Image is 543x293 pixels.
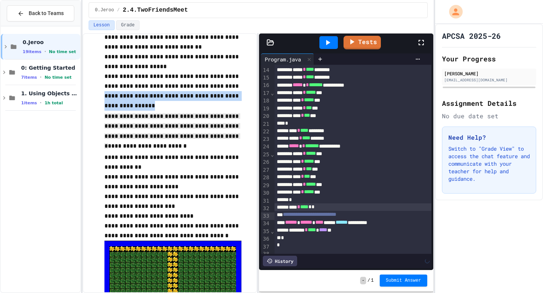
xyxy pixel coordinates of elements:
[444,77,534,83] div: [EMAIL_ADDRESS][DOMAIN_NAME]
[441,3,465,20] div: My Account
[270,228,274,234] span: Fold line
[21,75,37,80] span: 7 items
[44,49,46,55] span: •
[44,75,72,80] span: No time set
[261,90,270,97] div: 17
[261,250,270,258] div: 38
[261,235,270,243] div: 36
[261,159,270,166] div: 26
[261,121,270,128] div: 21
[261,189,270,197] div: 30
[344,36,381,49] a: Tests
[261,243,270,251] div: 37
[360,277,366,284] span: -
[444,70,534,77] div: [PERSON_NAME]
[23,39,79,46] span: 0.Jeroo
[40,100,41,106] span: •
[261,151,270,159] div: 25
[368,278,370,284] span: /
[40,74,41,80] span: •
[7,5,74,21] button: Back to Teams
[261,212,270,220] div: 33
[49,49,76,54] span: No time set
[263,256,297,266] div: History
[261,97,270,105] div: 18
[44,101,63,105] span: 1h total
[116,20,140,30] button: Grade
[89,20,115,30] button: Lesson
[21,90,79,97] span: 1. Using Objects and Methods
[21,101,37,105] span: 1 items
[261,74,270,82] div: 15
[380,275,427,287] button: Submit Answer
[261,166,270,174] div: 27
[261,136,270,143] div: 23
[270,90,274,96] span: Fold line
[270,151,274,157] span: Fold line
[386,278,421,284] span: Submit Answer
[261,182,270,189] div: 29
[442,31,501,41] h1: APCSA 2025-26
[117,7,120,13] span: /
[371,278,374,284] span: 1
[448,145,530,183] p: Switch to "Grade View" to access the chat feature and communicate with your teacher for help and ...
[261,67,270,74] div: 14
[261,220,270,227] div: 34
[261,205,270,212] div: 32
[448,133,530,142] h3: Need Help?
[442,53,536,64] h2: Your Progress
[261,113,270,120] div: 20
[21,64,79,71] span: 0: Getting Started
[261,82,270,89] div: 16
[261,128,270,136] div: 22
[261,197,270,205] div: 31
[261,53,314,65] div: Program.java
[29,9,64,17] span: Back to Teams
[442,111,536,121] div: No due date set
[23,49,41,54] span: 19 items
[261,174,270,182] div: 28
[95,7,114,13] span: 0.Jeroo
[261,228,270,235] div: 35
[442,98,536,108] h2: Assignment Details
[261,105,270,113] div: 19
[123,6,188,15] span: 2.4.TwoFriendsMeet
[261,55,305,63] div: Program.java
[261,143,270,151] div: 24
